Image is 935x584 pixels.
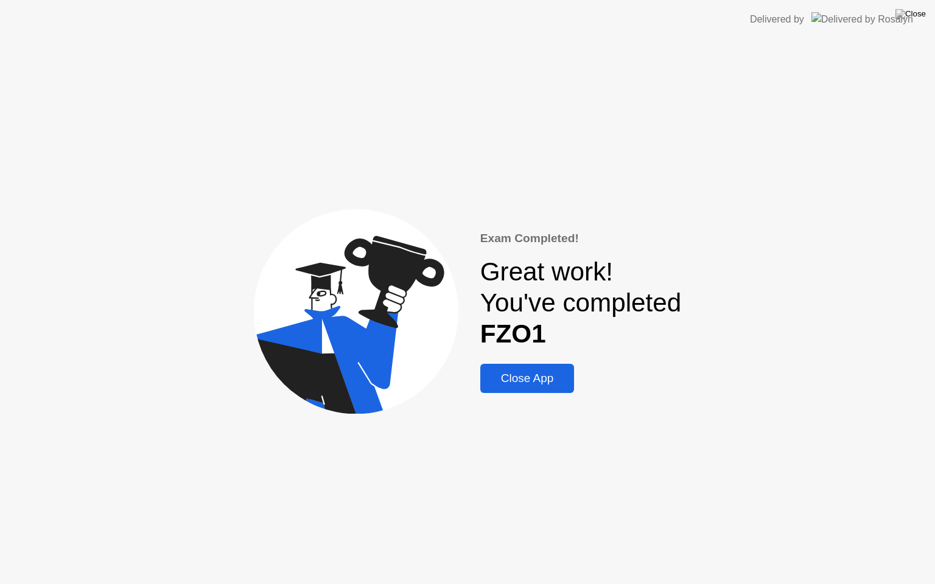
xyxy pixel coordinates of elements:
img: Close [895,9,926,19]
div: Delivered by [750,12,804,27]
b: FZO1 [480,319,546,348]
div: Exam Completed! [480,230,682,248]
div: Close App [484,372,571,385]
div: Great work! You've completed [480,257,682,349]
img: Delivered by Rosalyn [811,12,913,26]
button: Close App [480,364,575,393]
